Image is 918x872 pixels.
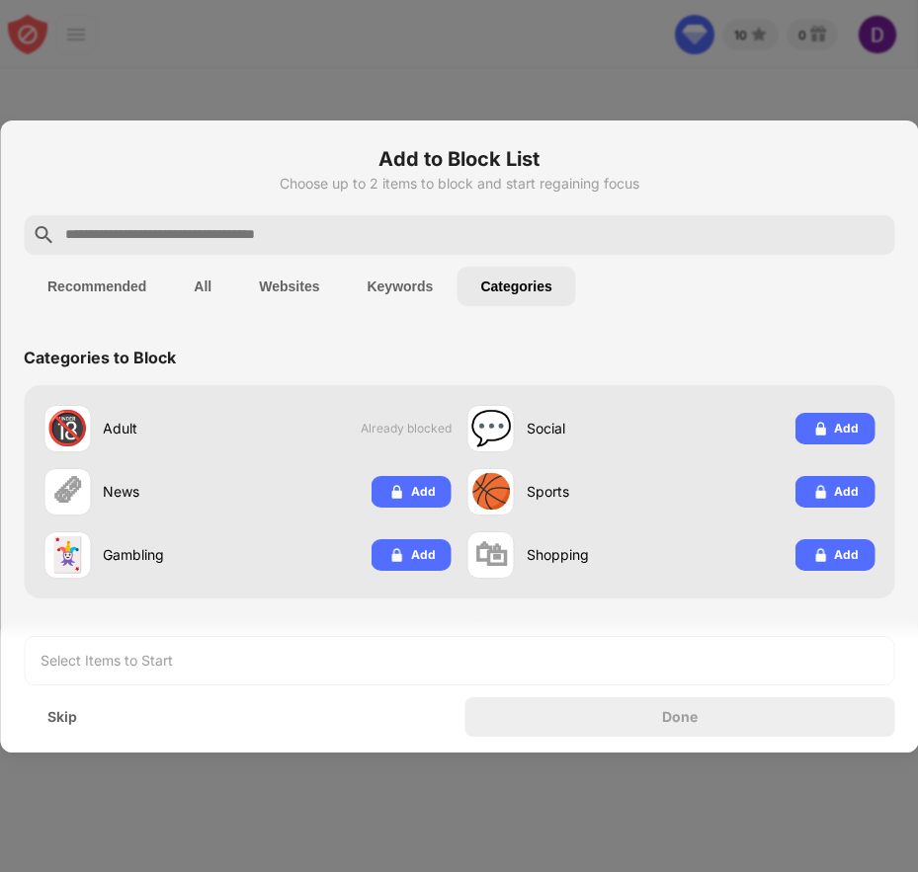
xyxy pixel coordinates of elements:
[834,545,859,565] div: Add
[470,471,512,512] div: 🏀
[457,267,575,306] button: Categories
[527,544,671,565] div: Shopping
[527,481,671,502] div: Sports
[527,418,671,438] div: Social
[41,651,173,671] div: Select Items to Start
[170,267,235,306] button: All
[834,482,859,502] div: Add
[662,709,698,725] div: Done
[361,421,452,436] span: Already blocked
[46,534,88,575] div: 🃏
[50,471,84,512] div: 🗞
[235,267,343,306] button: Websites
[32,223,55,247] img: search.svg
[411,482,436,502] div: Add
[411,545,436,565] div: Add
[24,144,894,174] h6: Add to Block List
[474,534,508,575] div: 🛍
[470,408,512,448] div: 💬
[24,348,176,367] div: Categories to Block
[24,267,170,306] button: Recommended
[343,267,457,306] button: Keywords
[103,544,247,565] div: Gambling
[47,709,77,725] div: Skip
[103,481,247,502] div: News
[24,176,894,192] div: Choose up to 2 items to block and start regaining focus
[834,419,859,438] div: Add
[103,418,247,438] div: Adult
[46,408,88,448] div: 🔞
